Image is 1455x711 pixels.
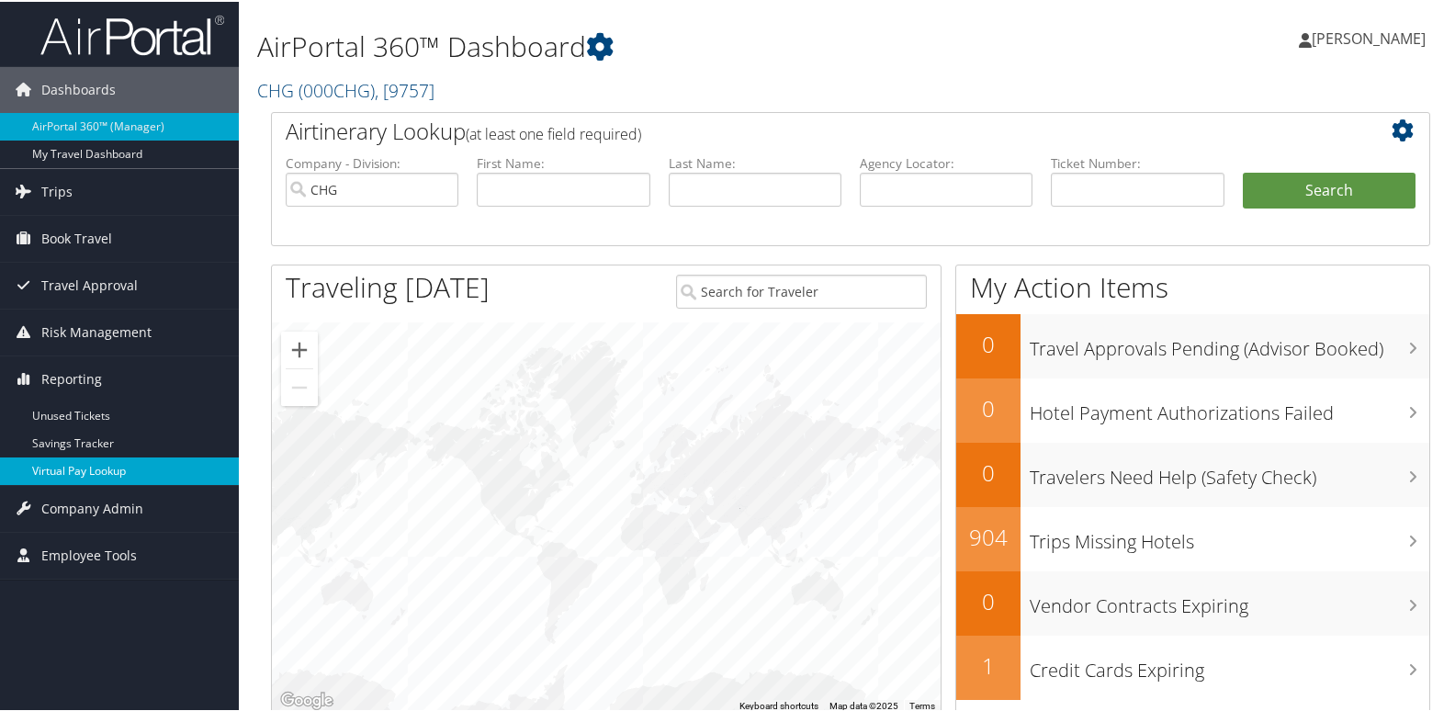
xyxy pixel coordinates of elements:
[956,505,1429,570] a: 904Trips Missing Hotels
[299,76,375,101] span: ( 000CHG )
[1030,454,1429,489] h3: Travelers Need Help (Safety Check)
[956,391,1021,423] h2: 0
[860,152,1032,171] label: Agency Locator:
[676,273,927,307] input: Search for Traveler
[1030,325,1429,360] h3: Travel Approvals Pending (Advisor Booked)
[669,152,841,171] label: Last Name:
[286,114,1319,145] h2: Airtinerary Lookup
[1030,647,1429,682] h3: Credit Cards Expiring
[1243,171,1416,208] button: Search
[739,698,818,711] button: Keyboard shortcuts
[375,76,434,101] span: , [ 9757 ]
[41,355,102,401] span: Reporting
[276,687,337,711] img: Google
[956,377,1429,441] a: 0Hotel Payment Authorizations Failed
[477,152,649,171] label: First Name:
[41,484,143,530] span: Company Admin
[41,261,138,307] span: Travel Approval
[956,520,1021,551] h2: 904
[41,531,137,577] span: Employee Tools
[41,65,116,111] span: Dashboards
[956,327,1021,358] h2: 0
[41,167,73,213] span: Trips
[41,308,152,354] span: Risk Management
[286,152,458,171] label: Company - Division:
[41,214,112,260] span: Book Travel
[956,456,1021,487] h2: 0
[466,122,641,142] span: (at least one field required)
[956,312,1429,377] a: 0Travel Approvals Pending (Advisor Booked)
[909,699,935,709] a: Terms (opens in new tab)
[1030,582,1429,617] h3: Vendor Contracts Expiring
[281,367,318,404] button: Zoom out
[956,649,1021,680] h2: 1
[956,570,1429,634] a: 0Vendor Contracts Expiring
[257,26,1048,64] h1: AirPortal 360™ Dashboard
[956,441,1429,505] a: 0Travelers Need Help (Safety Check)
[829,699,898,709] span: Map data ©2025
[1312,27,1426,47] span: [PERSON_NAME]
[1299,9,1444,64] a: [PERSON_NAME]
[1051,152,1224,171] label: Ticket Number:
[956,634,1429,698] a: 1Credit Cards Expiring
[40,12,224,55] img: airportal-logo.png
[276,687,337,711] a: Open this area in Google Maps (opens a new window)
[1030,389,1429,424] h3: Hotel Payment Authorizations Failed
[286,266,490,305] h1: Traveling [DATE]
[257,76,434,101] a: CHG
[956,584,1021,615] h2: 0
[956,266,1429,305] h1: My Action Items
[281,330,318,367] button: Zoom in
[1030,518,1429,553] h3: Trips Missing Hotels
